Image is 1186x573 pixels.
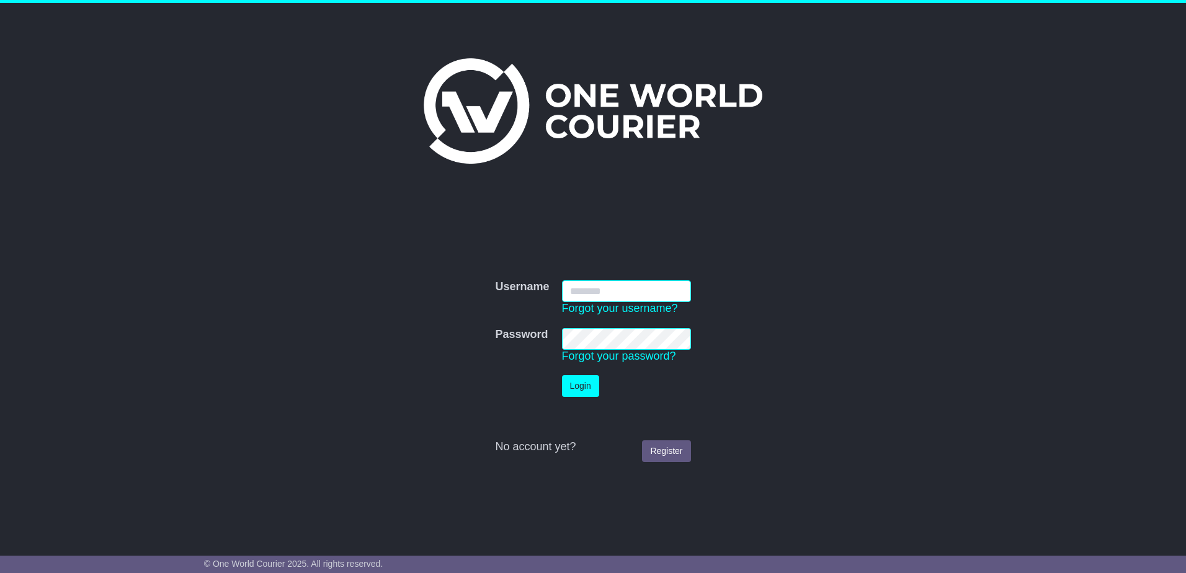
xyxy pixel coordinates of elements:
[424,58,762,164] img: One World
[495,328,548,342] label: Password
[204,559,383,569] span: © One World Courier 2025. All rights reserved.
[562,350,676,362] a: Forgot your password?
[495,440,690,454] div: No account yet?
[562,302,678,314] a: Forgot your username?
[562,375,599,397] button: Login
[495,280,549,294] label: Username
[642,440,690,462] a: Register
